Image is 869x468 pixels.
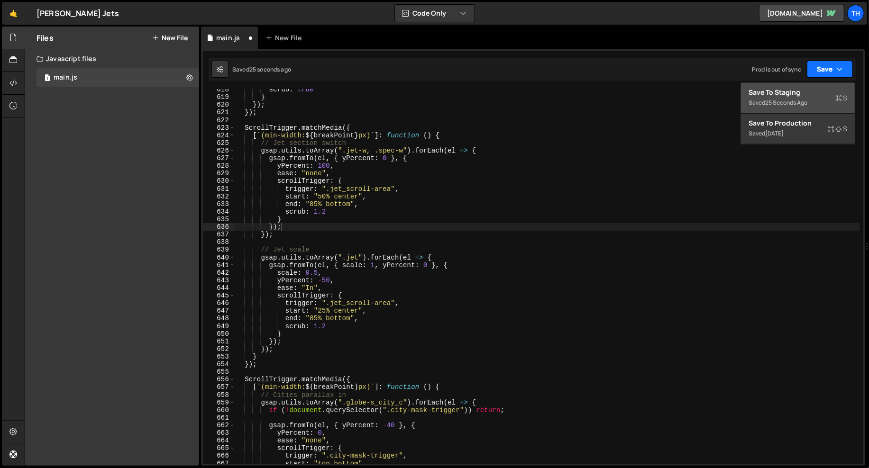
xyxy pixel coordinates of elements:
[54,73,77,82] div: main.js
[203,108,235,116] div: 621
[765,129,784,137] div: [DATE]
[203,422,235,429] div: 662
[203,124,235,132] div: 623
[203,399,235,406] div: 659
[216,33,240,43] div: main.js
[741,83,855,114] button: Save to StagingS Saved25 seconds ago
[203,414,235,422] div: 661
[203,299,235,307] div: 646
[203,338,235,345] div: 651
[203,292,235,299] div: 645
[203,315,235,322] div: 648
[203,437,235,444] div: 664
[203,238,235,246] div: 638
[203,345,235,353] div: 652
[203,323,235,330] div: 649
[203,330,235,338] div: 650
[152,34,188,42] button: New File
[203,360,235,368] div: 654
[203,368,235,376] div: 655
[265,33,305,43] div: New File
[203,177,235,185] div: 630
[203,231,235,238] div: 637
[203,193,235,200] div: 632
[37,68,199,87] div: 16759/45776.js
[25,49,199,68] div: Javascript files
[203,154,235,162] div: 627
[203,353,235,360] div: 653
[37,33,54,43] h2: Files
[765,99,807,107] div: 25 seconds ago
[203,223,235,231] div: 636
[203,391,235,399] div: 658
[203,132,235,139] div: 624
[749,88,847,97] div: Save to Staging
[203,383,235,391] div: 657
[203,460,235,468] div: 667
[749,128,847,139] div: Saved
[203,429,235,437] div: 663
[749,118,847,128] div: Save to Production
[232,65,291,73] div: Saved
[203,139,235,147] div: 625
[203,444,235,452] div: 665
[203,101,235,108] div: 620
[203,208,235,216] div: 634
[203,200,235,208] div: 633
[847,5,864,22] a: Th
[203,269,235,277] div: 642
[203,277,235,284] div: 643
[807,61,853,78] button: Save
[203,246,235,253] div: 639
[395,5,475,22] button: Code Only
[203,261,235,269] div: 641
[828,124,847,134] span: S
[203,406,235,414] div: 660
[752,65,801,73] div: Prod is out of sync
[203,284,235,292] div: 644
[203,452,235,459] div: 666
[37,8,119,19] div: [PERSON_NAME] Jets
[203,162,235,170] div: 628
[203,117,235,124] div: 622
[203,170,235,177] div: 629
[203,216,235,223] div: 635
[203,93,235,101] div: 619
[203,185,235,193] div: 631
[835,93,847,103] span: S
[203,147,235,154] div: 626
[741,114,855,144] button: Save to ProductionS Saved[DATE]
[45,75,50,82] span: 1
[203,307,235,315] div: 647
[203,254,235,261] div: 640
[2,2,25,25] a: 🤙
[749,97,847,108] div: Saved
[249,65,291,73] div: 25 seconds ago
[203,376,235,383] div: 656
[203,86,235,93] div: 618
[759,5,844,22] a: [DOMAIN_NAME]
